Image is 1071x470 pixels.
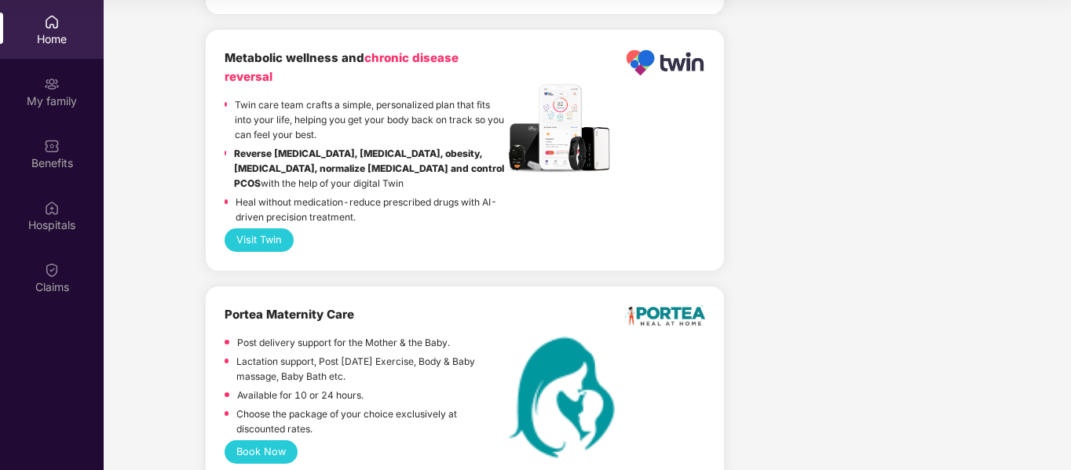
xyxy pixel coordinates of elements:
[234,148,504,189] strong: Reverse [MEDICAL_DATA], [MEDICAL_DATA], obesity, [MEDICAL_DATA], normalize [MEDICAL_DATA] and con...
[505,80,615,176] img: Header.jpg
[236,354,505,384] p: Lactation support, Post [DATE] Exercise, Body & Baby massage, Baby Bath etc.
[225,440,298,464] button: Book Now
[44,14,60,30] img: svg+xml;base64,PHN2ZyBpZD0iSG9tZSIgeG1sbnM9Imh0dHA6Ly93d3cudzMub3JnLzIwMDAvc3ZnIiB3aWR0aD0iMjAiIG...
[225,50,459,84] b: Metabolic wellness and
[44,76,60,92] img: svg+xml;base64,PHN2ZyB3aWR0aD0iMjAiIGhlaWdodD0iMjAiIHZpZXdCb3g9IjAgMCAyMCAyMCIgZmlsbD0ibm9uZSIgeG...
[625,49,705,77] img: Logo.png
[44,138,60,154] img: svg+xml;base64,PHN2ZyBpZD0iQmVuZWZpdHMiIHhtbG5zPSJodHRwOi8vd3d3LnczLm9yZy8yMDAwL3N2ZyIgd2lkdGg9Ij...
[225,228,294,252] button: Visit Twin
[237,388,364,403] p: Available for 10 or 24 hours.
[236,406,505,436] p: Choose the package of your choice exclusively at discounted rates.
[235,97,505,142] p: Twin care team crafts a simple, personalized plan that fits into your life, helping you get your ...
[44,262,60,278] img: svg+xml;base64,PHN2ZyBpZD0iQ2xhaW0iIHhtbG5zPSJodHRwOi8vd3d3LnczLm9yZy8yMDAwL3N2ZyIgd2lkdGg9IjIwIi...
[237,335,450,350] p: Post delivery support for the Mother & the Baby.
[625,305,705,326] img: logo.png
[225,307,354,322] b: Portea Maternity Care
[236,195,505,224] p: Heal without medication-reduce prescribed drugs with AI-driven precision treatment.
[234,146,505,191] p: with the help of your digital Twin
[44,200,60,216] img: svg+xml;base64,PHN2ZyBpZD0iSG9zcGl0YWxzIiB4bWxucz0iaHR0cDovL3d3dy53My5vcmcvMjAwMC9zdmciIHdpZHRoPS...
[505,337,615,458] img: MaternityCare.png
